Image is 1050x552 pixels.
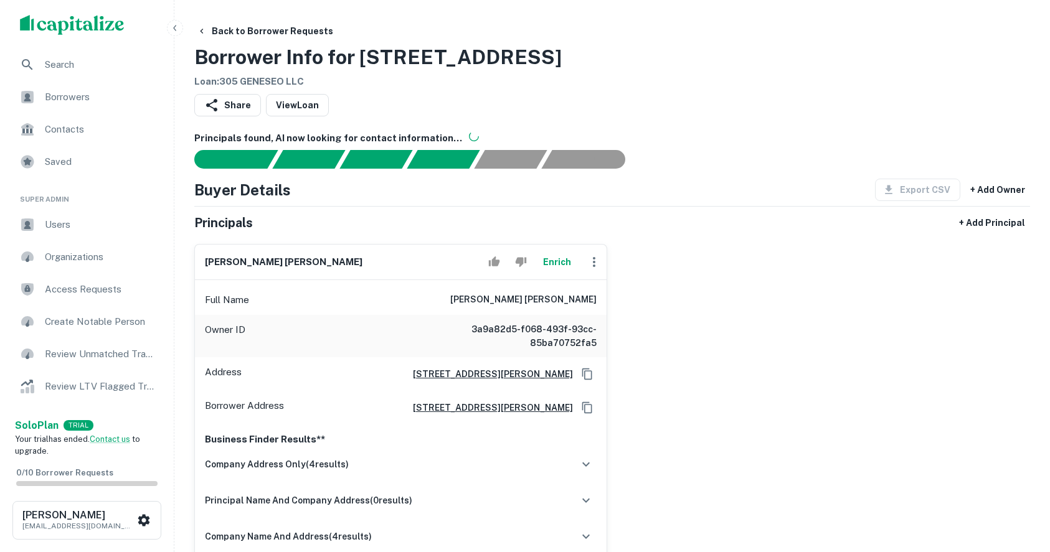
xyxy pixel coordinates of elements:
span: Create Notable Person [45,314,156,329]
span: 0 / 10 Borrower Requests [16,468,113,477]
h6: Principals found, AI now looking for contact information... [194,131,1030,146]
span: Borrowers [45,90,156,105]
a: Users [10,210,164,240]
h6: company name and address ( 4 results) [205,530,372,543]
button: Accept [483,250,505,274]
h6: company address only ( 4 results) [205,457,349,471]
div: Principals found, still searching for contact information. This may take time... [474,150,547,169]
div: Principals found, AI now looking for contact information... [407,150,480,169]
span: Review Unmatched Transactions [45,347,156,362]
p: Business Finder Results** [205,432,597,447]
p: Owner ID [205,322,245,350]
button: + Add Principal [954,212,1030,234]
div: AI fulfillment process complete. [542,150,640,169]
li: Super Admin [10,179,164,210]
button: + Add Owner [965,179,1030,201]
div: Your request is received and processing... [272,150,345,169]
button: Enrich [537,250,577,274]
a: [STREET_ADDRESS][PERSON_NAME] [403,401,573,414]
h3: Borrower Info for [STREET_ADDRESS] [194,42,562,72]
span: Organizations [45,250,156,264]
button: Copy Address [578,365,597,383]
button: [PERSON_NAME][EMAIL_ADDRESS][DOMAIN_NAME] [12,501,161,540]
div: Documents found, AI parsing details... [339,150,412,169]
a: Lender Admin View [10,404,164,434]
p: Borrower Address [205,398,284,417]
h6: 3a9a82d5-f068-493f-93cc-85ba70752fa5 [447,322,597,350]
a: Review LTV Flagged Transactions [10,372,164,401]
a: Organizations [10,242,164,272]
strong: Solo Plan [15,419,59,431]
a: Review Unmatched Transactions [10,339,164,369]
span: Access Requests [45,282,156,297]
span: Search [45,57,156,72]
a: Borrowers [10,82,164,112]
a: Contact us [90,434,130,444]
h5: Principals [194,213,253,232]
div: TRIAL [64,420,93,431]
a: Access Requests [10,274,164,304]
span: Review LTV Flagged Transactions [45,379,156,394]
span: Your trial has ended. to upgrade. [15,434,140,456]
button: Share [194,94,261,116]
iframe: Chat Widget [988,452,1050,512]
h6: [PERSON_NAME] [PERSON_NAME] [450,292,597,307]
p: [EMAIL_ADDRESS][DOMAIN_NAME] [22,520,135,531]
span: Saved [45,154,156,169]
h6: Loan : 305 GENESEO LLC [194,75,562,89]
a: SoloPlan [15,418,59,433]
img: capitalize-logo.png [20,15,125,35]
h6: principal name and company address ( 0 results) [205,494,412,507]
button: Copy Address [578,398,597,417]
a: [STREET_ADDRESS][PERSON_NAME] [403,367,573,381]
h4: Buyer Details [194,179,291,201]
button: Back to Borrower Requests [192,20,338,42]
a: Create Notable Person [10,307,164,337]
a: ViewLoan [266,94,329,116]
span: Users [45,217,156,232]
h6: [PERSON_NAME] [22,510,135,520]
button: Reject [510,250,532,274]
span: Contacts [45,122,156,137]
a: Contacts [10,115,164,144]
a: Saved [10,147,164,177]
p: Address [205,365,242,383]
a: Search [10,50,164,80]
h6: [PERSON_NAME] [PERSON_NAME] [205,255,362,269]
div: Sending borrower request to AI... [179,150,273,169]
p: Full Name [205,292,249,307]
